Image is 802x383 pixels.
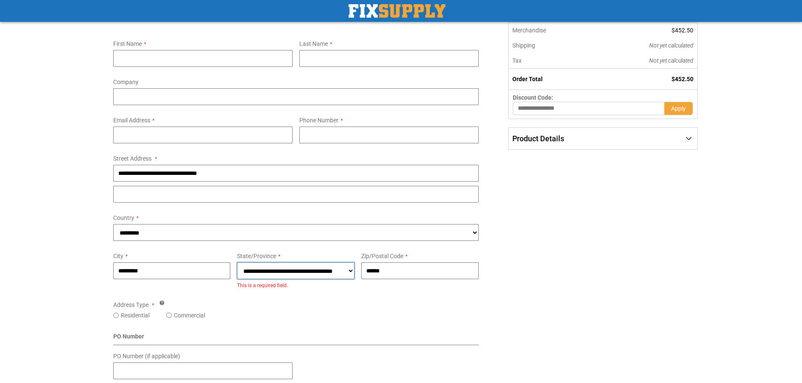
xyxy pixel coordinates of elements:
[512,134,564,143] span: Product Details
[113,117,150,124] span: Email Address
[299,40,328,47] span: Last Name
[671,27,693,34] span: $452.50
[174,311,205,320] label: Commercial
[113,353,180,359] span: PO Number (if applicable)
[113,332,479,345] div: PO Number
[349,4,445,18] img: Fix Industrial Supply
[113,79,139,85] span: Company
[349,4,445,18] a: store logo
[237,253,276,259] span: State/Province
[121,311,149,320] label: Residential
[671,76,693,82] span: $452.50
[237,283,288,288] span: This is a required field.
[671,105,686,112] span: Apply
[361,253,403,259] span: Zip/Postal Code
[513,94,553,101] span: Discount Code:
[649,57,693,64] span: Not yet calculated
[113,301,149,308] span: Address Type
[509,23,592,38] th: Merchandise
[113,40,142,47] span: First Name
[664,102,693,115] button: Apply
[509,53,592,69] th: Tax
[299,117,338,124] span: Phone Number
[113,214,134,221] span: Country
[512,42,535,49] span: Shipping
[512,76,543,82] strong: Order Total
[649,42,693,49] span: Not yet calculated
[113,253,123,259] span: City
[113,155,152,162] span: Street Address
